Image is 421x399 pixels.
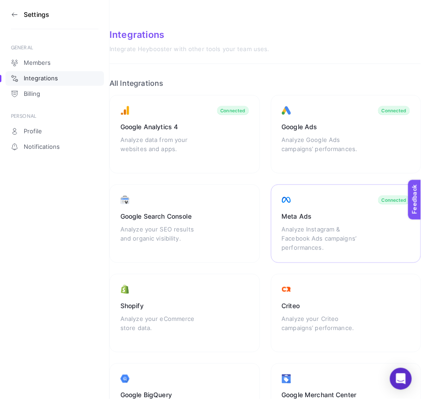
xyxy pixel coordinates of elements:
[282,314,362,341] div: Analyze your Criteo campaigns’ performance.
[5,124,104,139] a: Profile
[11,44,99,51] div: GENERAL
[5,3,35,10] span: Feedback
[282,135,362,163] div: Analyze Google Ads campaigns’ performances.
[5,140,104,154] a: Notifications
[282,301,411,310] div: Criteo
[120,225,201,252] div: Analyze your SEO results and organic visibility.
[24,90,40,98] span: Billing
[282,212,411,221] div: Meta Ads
[382,197,406,203] div: Connected
[282,122,411,131] div: Google Ads
[382,108,406,113] div: Connected
[120,122,249,131] div: Google Analytics 4
[5,87,104,101] a: Billing
[390,368,412,390] div: Open Intercom Messenger
[11,112,99,120] div: PERSONAL
[24,11,49,18] h3: Settings
[120,314,201,341] div: Analyze your eCommerce store data.
[5,71,104,86] a: Integrations
[120,135,201,163] div: Analyze data from your websites and apps.
[221,108,245,113] div: Connected
[5,56,104,70] a: Members
[24,143,60,151] span: Notifications
[120,212,249,221] div: Google Search Console
[109,46,421,53] div: Integrate Heybooster with other tools your team uses.
[24,59,51,67] span: Members
[24,75,58,82] span: Integrations
[120,301,249,310] div: Shopify
[109,79,421,88] h2: All Integrations
[109,29,421,40] div: Integrations
[282,225,362,252] div: Analyze Instagram & Facebook Ads campaigns’ performances.
[24,128,42,135] span: Profile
